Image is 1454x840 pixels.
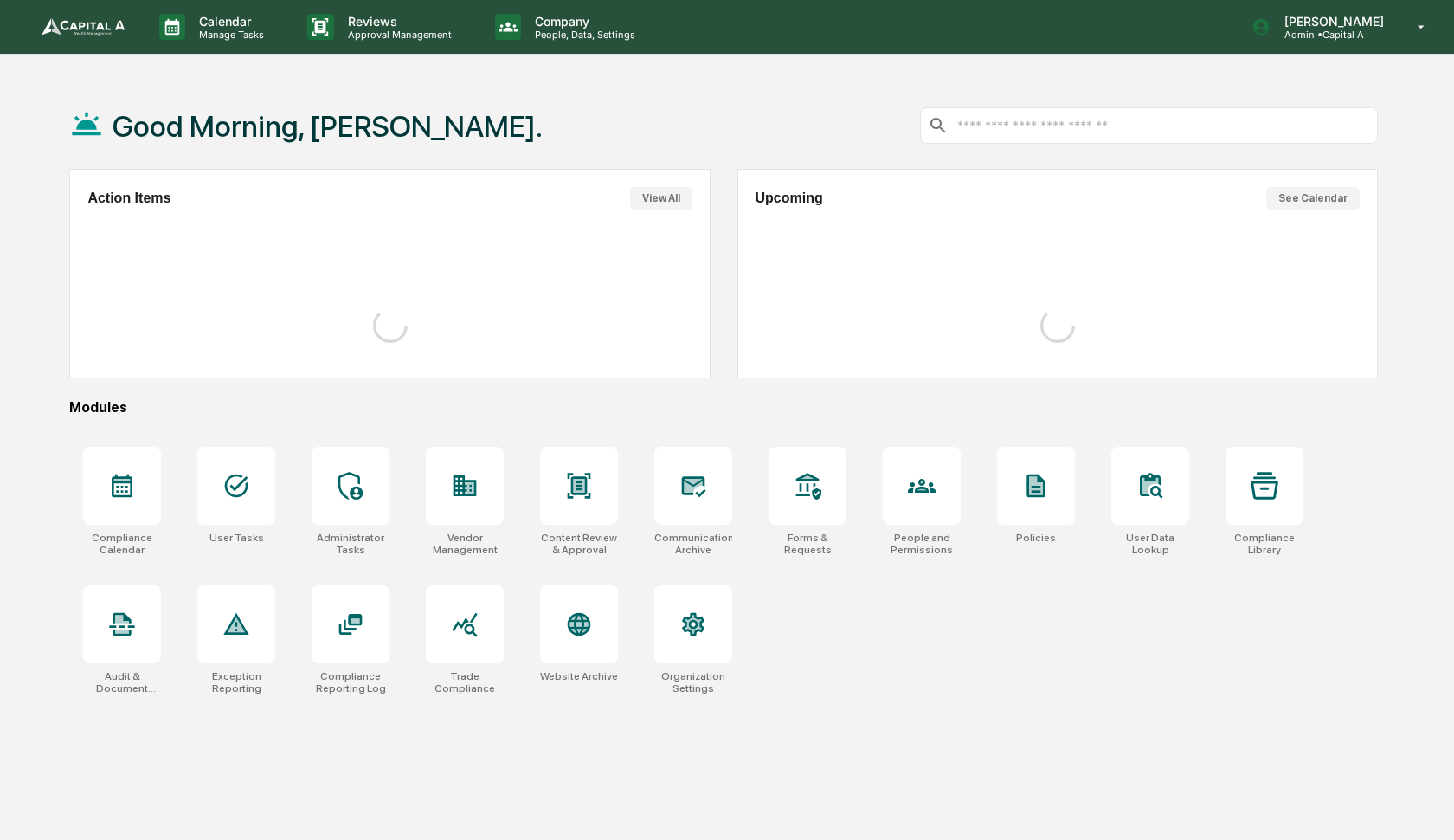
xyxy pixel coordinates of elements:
div: Compliance Calendar [83,532,161,556]
button: View All [630,187,692,210]
div: User Tasks [209,532,264,544]
div: Forms & Requests [769,532,846,556]
div: Vendor Management [426,532,504,556]
div: Audit & Document Logs [83,670,161,695]
h2: Upcoming [756,191,823,206]
div: User Data Lookup [1111,532,1189,556]
div: Compliance Library [1226,532,1303,556]
div: Trade Compliance [426,670,504,695]
p: Admin • Capital A [1271,29,1393,41]
div: Modules [69,399,1378,416]
div: Organization Settings [654,670,732,695]
div: Website Archive [540,670,618,682]
img: logo [42,18,125,36]
p: People, Data, Settings [521,29,644,41]
p: Reviews [334,14,460,29]
p: Approval Management [334,29,460,41]
p: Calendar [185,14,273,29]
div: Administrator Tasks [312,532,389,556]
h1: Good Morning, [PERSON_NAME]. [113,109,543,144]
div: Communications Archive [654,532,732,556]
p: Company [521,14,644,29]
button: See Calendar [1266,187,1360,210]
div: Exception Reporting [197,670,275,695]
h2: Action Items [87,191,170,206]
div: Content Review & Approval [540,532,618,556]
div: People and Permissions [883,532,961,556]
p: [PERSON_NAME] [1271,14,1393,29]
p: Manage Tasks [185,29,273,41]
div: Policies [1016,532,1056,544]
div: Compliance Reporting Log [312,670,389,695]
